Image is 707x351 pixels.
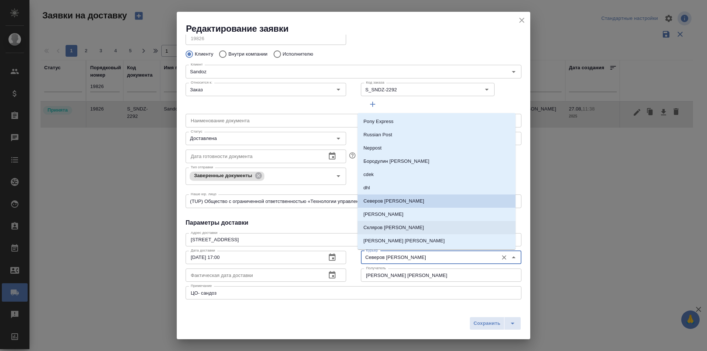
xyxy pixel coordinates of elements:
button: Open [333,133,344,144]
button: Open [509,67,519,77]
button: Open [333,171,344,181]
button: Сохранить [469,317,504,330]
span: Заверенные документы [190,173,257,178]
p: [PERSON_NAME] [PERSON_NAME] [363,237,445,245]
p: cdek [363,171,374,178]
div: split button [469,317,521,330]
span: Сохранить [474,319,500,328]
button: Open [333,84,344,95]
p: Neppost [363,144,381,152]
textarea: ЦО- сандоз [191,290,516,296]
button: Close [509,252,519,263]
div: Заверенные документы [190,172,264,181]
button: Если заполнить эту дату, автоматически создастся заявка, чтобы забрать готовые документы [348,151,357,160]
p: Бородулин [PERSON_NAME] [363,158,429,165]
button: Добавить [361,98,384,111]
p: Russian Post [363,131,392,138]
p: Скляров [PERSON_NAME] [363,224,424,231]
p: Клиенту [195,50,213,58]
h2: Редактирование заявки [186,23,530,35]
p: Внутри компании [228,50,267,58]
button: Open [482,84,492,95]
textarea: [STREET_ADDRESS] [191,237,516,242]
p: Исполнителю [283,50,313,58]
p: [PERSON_NAME] [363,211,404,218]
p: dhl [363,184,370,192]
button: close [516,15,527,26]
h4: Параметры доставки [186,218,521,227]
p: Северов [PERSON_NAME] [363,197,424,205]
button: Очистить [499,252,509,263]
p: Pony Express [363,118,394,125]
